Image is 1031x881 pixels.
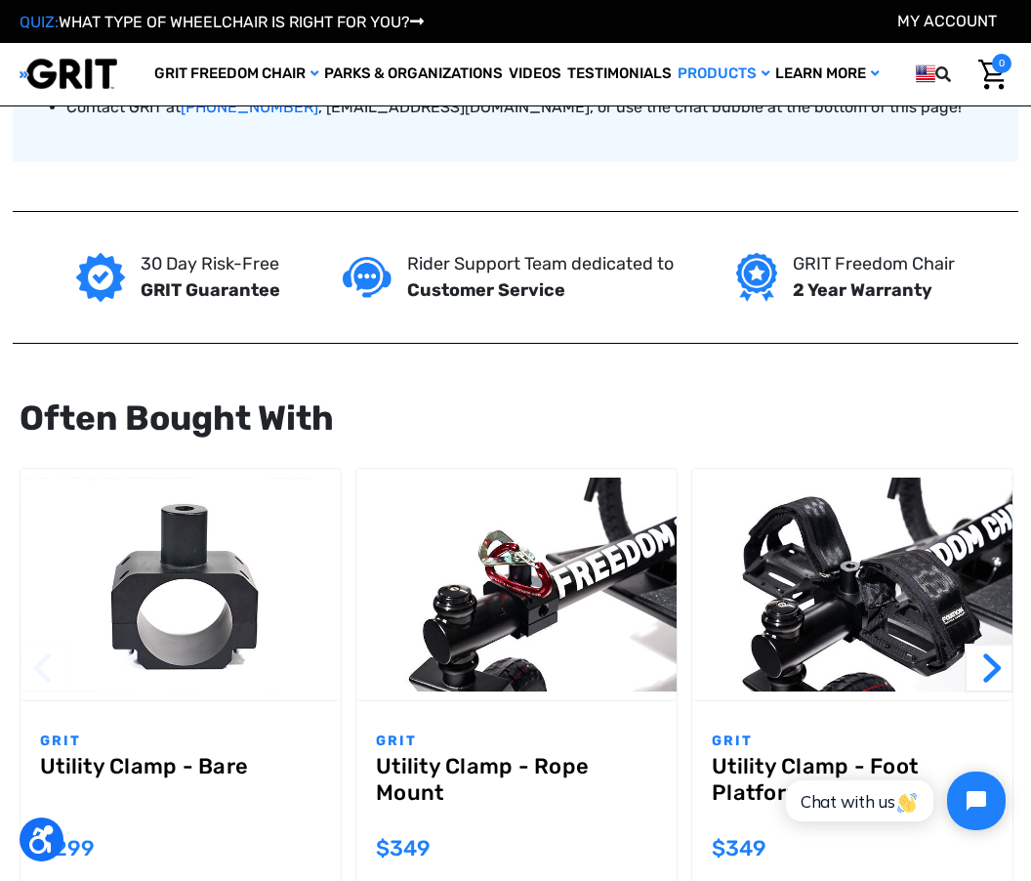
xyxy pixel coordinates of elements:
[916,62,935,86] img: us.png
[151,43,321,105] a: GRIT Freedom Chair
[376,835,431,861] span: $349
[712,835,766,861] span: $349
[376,754,657,824] a: Utility Clamp - Rope Mount,$349.00
[40,731,321,751] p: GRIT
[343,257,392,297] img: Rider Support Team dedicated to Customer Service
[736,253,776,302] img: GRIT Freedom Chair 2 Year Warranty
[356,478,677,692] img: Utility Clamp - Rope Mount
[973,54,1011,95] a: Cart with 0 items
[793,251,955,277] p: GRIT Freedom Chair
[564,43,675,105] a: Testimonials
[20,13,424,31] a: QUIZ:WHAT TYPE OF WHEELCHAIR IS RIGHT FOR YOU?
[897,12,997,30] a: Account
[978,60,1007,90] img: Cart
[376,731,657,751] p: GRIT
[181,98,318,116] a: [PHONE_NUMBER]
[356,469,677,701] a: Utility Clamp - Rope Mount,$349.00
[76,253,125,302] img: 30 Day Risk-Free GRIT Guarantee
[66,96,979,119] li: Contact GRIT at , [EMAIL_ADDRESS][DOMAIN_NAME], or use the chat bubble at the bottom of this page!
[321,43,506,105] a: Parks & Organizations
[20,644,68,692] button: Go to slide 2 of 2
[21,469,341,701] a: Utility Clamp - Bare,$299.00
[20,13,59,31] span: QUIZ:
[21,478,341,692] img: Utility Clamp - Bare
[964,54,973,95] input: Search
[675,43,772,105] a: Products
[141,251,280,277] p: 30 Day Risk-Free
[20,393,1011,444] div: Often Bought With
[772,43,882,105] a: Learn More
[764,755,1022,847] iframe: Tidio Chat
[793,279,932,301] strong: 2 Year Warranty
[992,54,1011,73] span: 0
[40,835,95,861] span: $299
[20,58,117,90] img: GRIT All-Terrain Wheelchair and Mobility Equipment
[40,754,321,824] a: Utility Clamp - Bare,$299.00
[712,754,993,824] a: Utility Clamp - Foot Platforms,$349.00
[692,469,1012,701] a: Utility Clamp - Foot Platforms,$349.00
[965,644,1013,692] button: Go to slide 2 of 2
[407,251,674,277] p: Rider Support Team dedicated to
[407,279,565,301] strong: Customer Service
[692,478,1012,692] img: Utility Clamp - Foot Platforms
[712,731,993,751] p: GRIT
[141,279,280,301] strong: GRIT Guarantee
[506,43,564,105] a: Videos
